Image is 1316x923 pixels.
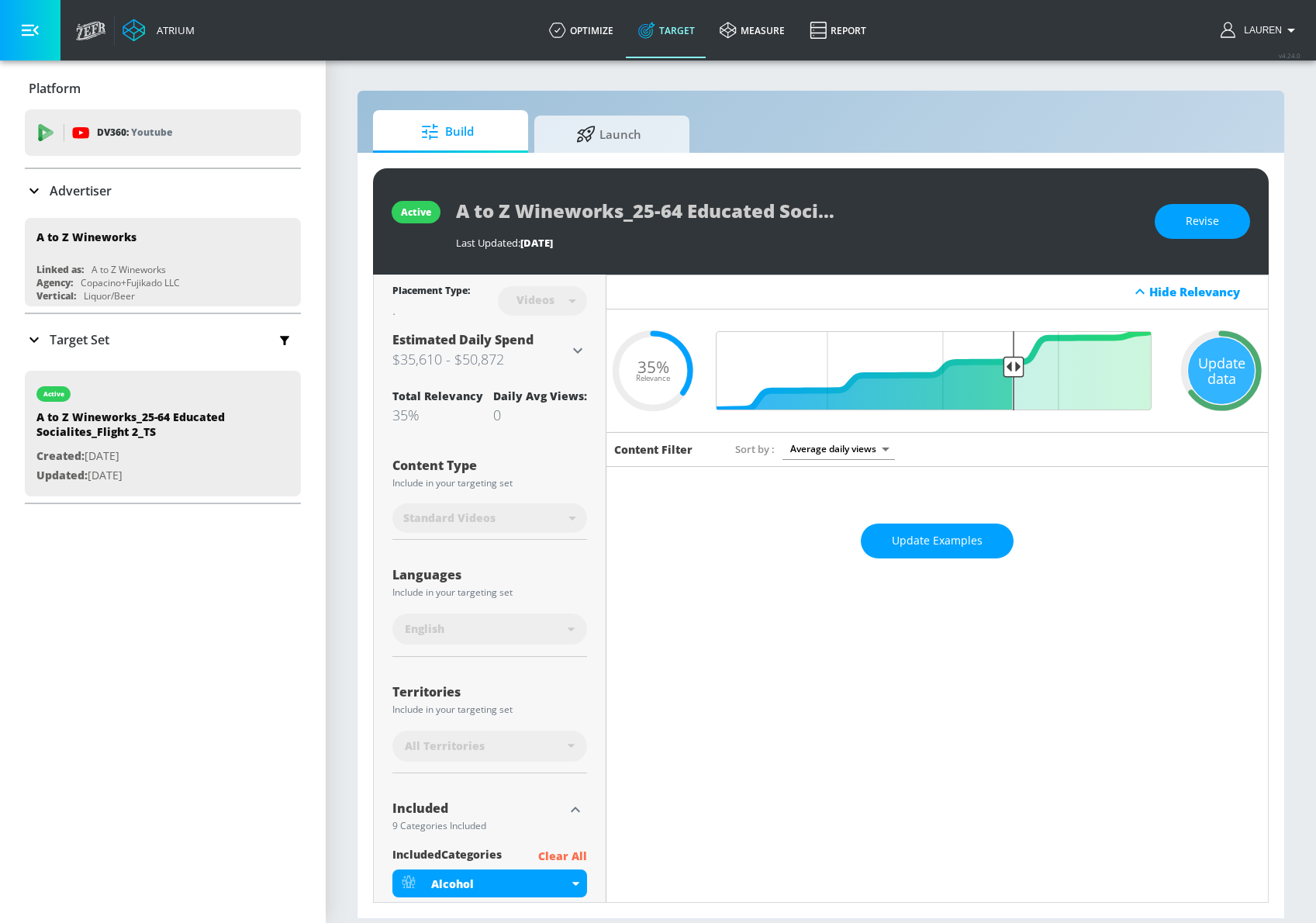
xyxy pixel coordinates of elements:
[25,218,301,306] div: A to Z WineworksLinked as:A to Z WineworksAgency:Copacino+Fujikado LLCVertical:Liquor/Beer
[1221,21,1300,40] button: Lauren
[550,116,668,153] span: Launch
[50,182,112,199] p: Advertiser
[36,276,73,289] div: Agency:
[392,331,587,370] div: Estimated Daily Spend$35,610 - $50,872
[36,468,88,482] span: Updated:
[97,124,172,141] p: DV360:
[29,80,81,97] p: Platform
[36,447,254,466] p: [DATE]
[25,314,301,365] div: Target Set
[1149,284,1259,299] div: Hide Relevancy
[36,448,85,463] span: Created:
[392,731,587,762] div: All Territories
[509,293,562,306] div: Videos
[715,331,1159,410] input: Final Threshold
[36,230,136,244] div: A to Z Wineworks
[392,588,587,597] div: Include in your targeting set
[431,876,568,891] div: Alcohol
[43,390,64,398] div: active
[493,406,587,424] div: 0
[84,289,135,302] div: Liquor/Beer
[520,236,553,250] span: [DATE]
[614,442,693,457] h6: Content Filter
[606,275,1268,309] div: Hide Relevancy
[36,289,76,302] div: Vertical:
[707,2,797,58] a: measure
[25,371,301,496] div: activeA to Z Wineworks_25-64 Educated Socialites_Flight 2_TSCreated:[DATE]Updated:[DATE]
[626,2,707,58] a: Target
[392,389,483,403] div: Total Relevancy
[392,348,568,370] h3: $35,610 - $50,872
[392,284,470,300] div: Placement Type:
[797,2,879,58] a: Report
[131,124,172,140] p: Youtube
[735,442,775,456] span: Sort by
[25,67,301,110] div: Platform
[1279,51,1300,60] span: v 4.24.0
[405,738,485,754] span: All Territories
[1238,25,1282,36] span: login as: lauren.bacher@zefr.com
[392,686,587,698] div: Territories
[36,466,254,486] p: [DATE]
[637,358,669,375] span: 35%
[493,389,587,403] div: Daily Avg Views:
[36,410,254,447] div: A to Z Wineworks_25-64 Educated Socialites_Flight 2_TS
[123,19,195,42] a: Atrium
[81,276,180,289] div: Copacino+Fujikado LLC
[36,263,84,276] div: Linked as:
[403,510,496,526] span: Standard Videos
[392,705,587,714] div: Include in your targeting set
[537,2,626,58] a: optimize
[392,331,534,348] span: Estimated Daily Spend
[456,236,1139,250] div: Last Updated:
[392,459,587,472] div: Content Type
[892,531,983,551] span: Update Examples
[392,821,564,831] div: 9 Categories Included
[392,614,587,645] div: English
[392,869,587,897] div: Alcohol
[392,802,564,814] div: Included
[538,847,587,866] p: Clear All
[150,23,195,37] div: Atrium
[392,569,587,581] div: Languages
[92,263,166,276] div: A to Z Wineworks
[401,206,431,219] div: active
[25,109,301,156] div: DV360: Youtube
[636,375,670,382] span: Relevance
[392,479,587,488] div: Include in your targeting set
[1155,204,1250,239] button: Revise
[1188,337,1255,404] div: Update data
[861,524,1014,558] button: Update Examples
[50,331,109,348] p: Target Set
[392,406,483,424] div: 35%
[1186,212,1219,231] span: Revise
[782,438,895,459] div: Average daily views
[25,169,301,213] div: Advertiser
[392,847,502,866] span: included Categories
[389,113,506,150] span: Build
[405,621,444,637] span: English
